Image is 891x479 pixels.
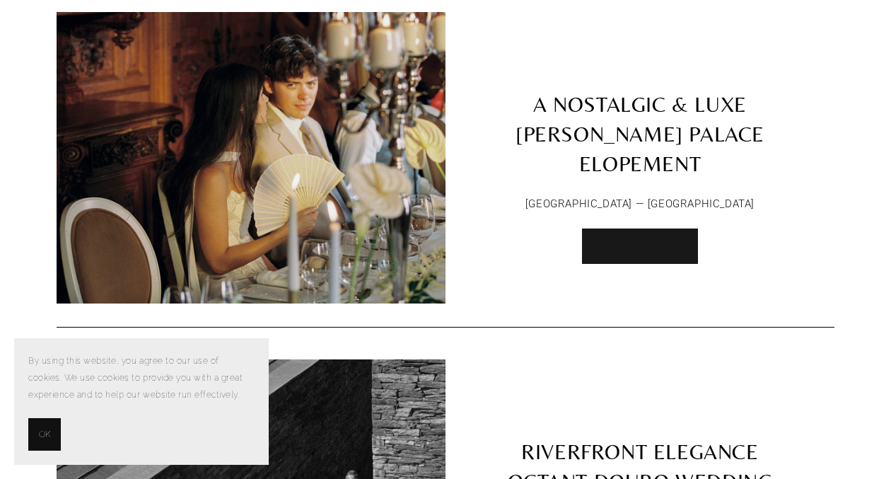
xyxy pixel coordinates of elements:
[610,241,670,250] span: Read More
[493,195,787,214] p: [GEOGRAPHIC_DATA] — [GEOGRAPHIC_DATA]
[582,229,698,265] a: Read More
[14,338,269,465] section: Cookie banner
[445,12,834,186] a: A NOSTALGIC & LUXE [PERSON_NAME] PALACE ELOPEMENT
[28,418,61,451] button: OK
[28,352,255,404] p: By using this website, you agree to our use of cookies. We use cookies to provide you with a grea...
[39,426,50,443] span: OK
